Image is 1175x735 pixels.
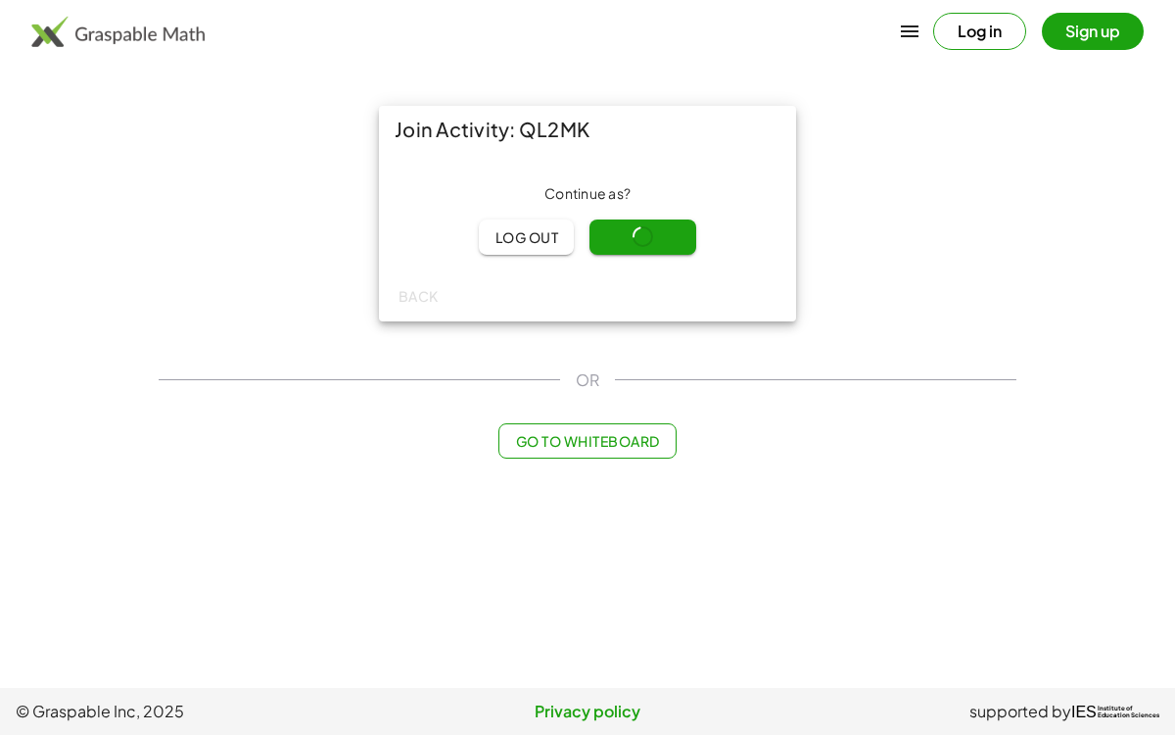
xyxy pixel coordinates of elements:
div: Continue as ? [395,184,780,204]
span: Institute of Education Sciences [1098,706,1159,719]
span: IES [1071,703,1097,721]
button: Sign up [1042,13,1144,50]
a: IESInstitute ofEducation Sciences [1071,700,1159,723]
div: Join Activity: QL2MK [379,106,796,153]
button: Go to Whiteboard [498,423,676,459]
span: supported by [969,700,1071,723]
button: Log out [479,220,574,255]
span: Go to Whiteboard [515,432,659,450]
span: OR [576,368,599,392]
span: Log out [494,228,558,246]
a: Privacy policy [397,700,777,723]
button: Log in [933,13,1026,50]
span: © Graspable Inc, 2025 [16,700,397,723]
